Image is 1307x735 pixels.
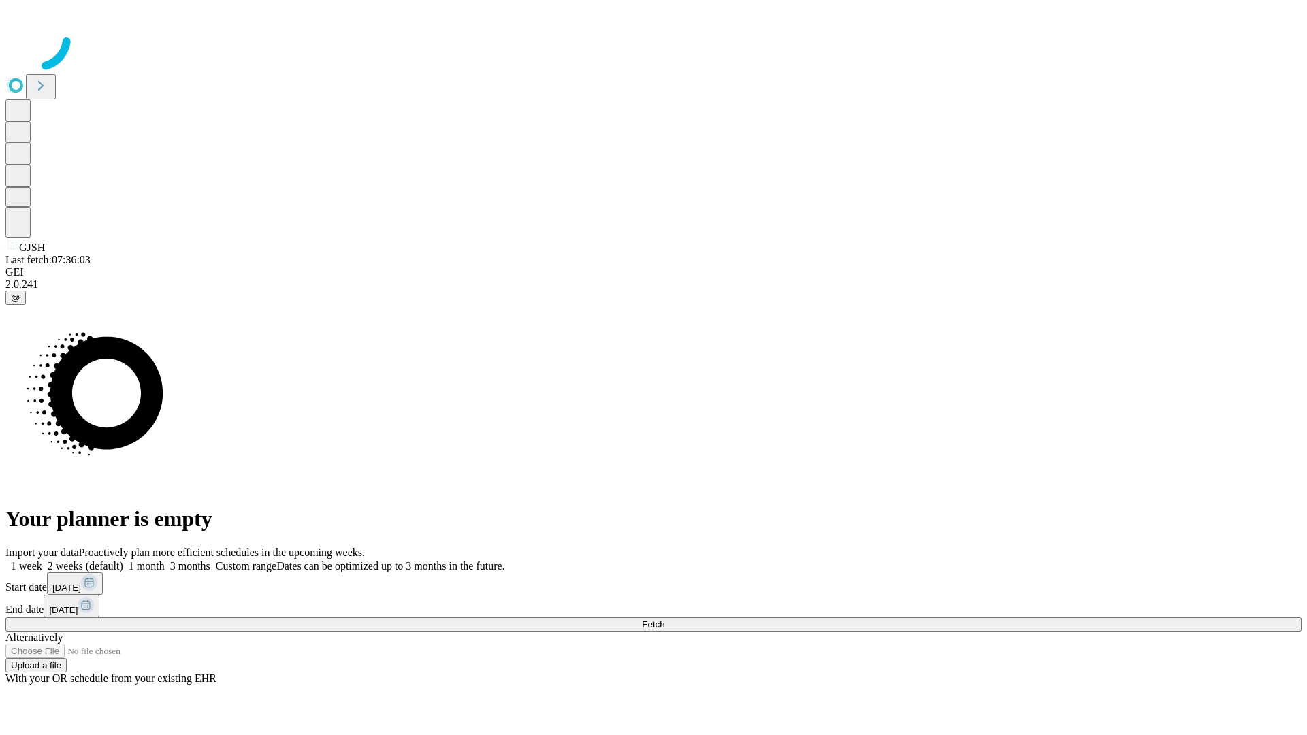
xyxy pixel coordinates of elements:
[5,658,67,672] button: Upload a file
[170,560,210,572] span: 3 months
[216,560,276,572] span: Custom range
[5,254,91,265] span: Last fetch: 07:36:03
[5,617,1302,632] button: Fetch
[5,632,63,643] span: Alternatively
[5,595,1302,617] div: End date
[5,278,1302,291] div: 2.0.241
[5,546,79,558] span: Import your data
[19,242,45,253] span: GJSH
[11,293,20,303] span: @
[48,560,123,572] span: 2 weeks (default)
[47,572,103,595] button: [DATE]
[276,560,504,572] span: Dates can be optimized up to 3 months in the future.
[129,560,165,572] span: 1 month
[642,619,664,630] span: Fetch
[52,583,81,593] span: [DATE]
[49,605,78,615] span: [DATE]
[5,572,1302,595] div: Start date
[5,266,1302,278] div: GEI
[5,291,26,305] button: @
[79,546,365,558] span: Proactively plan more efficient schedules in the upcoming weeks.
[5,672,216,684] span: With your OR schedule from your existing EHR
[44,595,99,617] button: [DATE]
[11,560,42,572] span: 1 week
[5,506,1302,532] h1: Your planner is empty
